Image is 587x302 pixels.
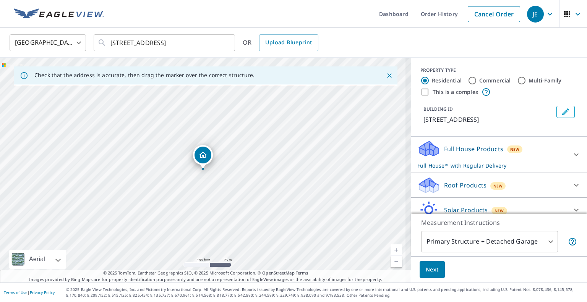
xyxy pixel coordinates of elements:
[103,270,308,276] span: © 2025 TomTom, Earthstar Geographics SIO, © 2025 Microsoft Corporation, ©
[34,72,255,79] p: Check that the address is accurate, then drag the marker over the correct structure.
[420,261,445,278] button: Next
[10,32,86,53] div: [GEOGRAPHIC_DATA]
[9,250,66,269] div: Aerial
[262,270,294,276] a: OpenStreetMap
[66,287,583,298] p: © 2025 Eagle View Technologies, Inc. and Pictometry International Corp. All Rights Reserved. Repo...
[479,77,511,84] label: Commercial
[510,146,520,152] span: New
[529,77,562,84] label: Multi-Family
[421,231,558,252] div: Primary Structure + Detached Garage
[391,256,402,267] a: Current Level 18, Zoom Out
[265,38,312,47] span: Upload Blueprint
[259,34,318,51] a: Upload Blueprint
[30,290,55,295] a: Privacy Policy
[527,6,544,23] div: JE
[423,106,453,112] p: BUILDING ID
[14,8,104,20] img: EV Logo
[391,244,402,256] a: Current Level 18, Zoom In
[421,218,577,227] p: Measurement Instructions
[384,71,394,81] button: Close
[493,183,503,189] span: New
[495,208,504,214] span: New
[417,140,581,170] div: Full House ProductsNewFull House™ with Regular Delivery
[444,144,503,153] p: Full House Products
[4,290,28,295] a: Terms of Use
[420,67,578,74] div: PROPERTY TYPE
[433,88,478,96] label: This is a complex
[417,201,581,219] div: Solar ProductsNew
[444,205,488,215] p: Solar Products
[417,161,567,170] p: Full House™ with Regular Delivery
[556,106,575,118] button: Edit building 1
[110,32,219,53] input: Search by address or latitude-longitude
[568,237,577,246] span: Your report will include the primary structure and a detached garage if one exists.
[423,115,553,124] p: [STREET_ADDRESS]
[417,176,581,194] div: Roof ProductsNew
[4,290,55,295] p: |
[468,6,520,22] a: Cancel Order
[296,270,308,276] a: Terms
[193,145,213,169] div: Dropped pin, building 1, Residential property, 2475 E Kensington Ave Salt Lake City, UT 84108
[432,77,462,84] label: Residential
[243,34,318,51] div: OR
[444,181,486,190] p: Roof Products
[426,265,439,275] span: Next
[27,250,47,269] div: Aerial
